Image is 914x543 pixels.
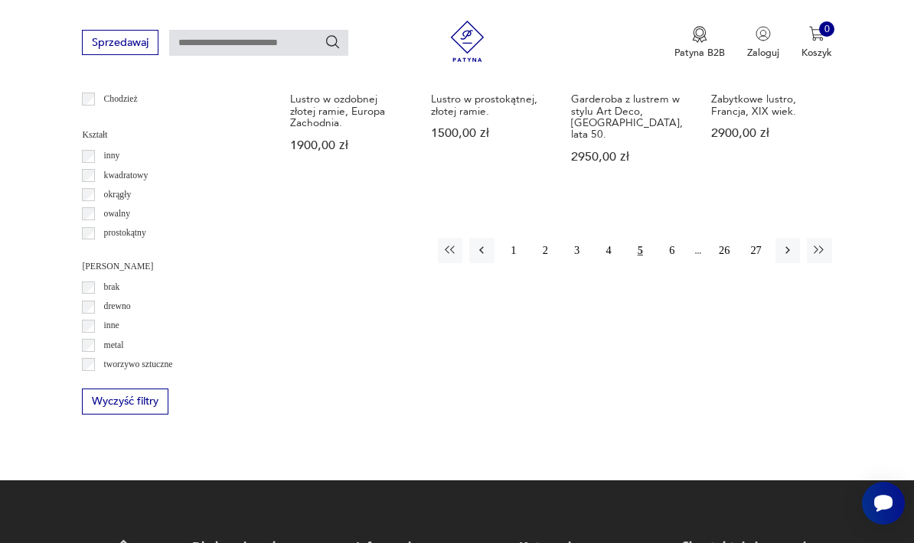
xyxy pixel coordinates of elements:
p: Kształt [82,128,251,143]
button: Zaloguj [747,26,779,60]
p: Zaloguj [747,46,779,60]
p: metal [104,338,124,353]
p: 1500,00 zł [431,128,545,139]
p: Chodzież [104,92,138,107]
button: Wyczyść filtry [82,389,168,414]
p: 2950,00 zł [571,151,685,163]
iframe: Smartsupp widget button [862,482,905,525]
a: Sprzedawaj [82,39,158,48]
button: 1 [501,238,526,262]
p: owalny [104,206,130,222]
button: Patyna B2B [674,26,725,60]
h3: Lustro w ozdobnej złotej ramie, Europa Zachodnia. [290,93,404,128]
button: 5 [628,238,652,262]
img: Ikonka użytkownika [756,26,771,41]
p: 1900,00 zł [290,140,404,151]
button: 26 [712,238,736,262]
p: 2900,00 zł [711,128,825,139]
img: Ikona koszyka [809,26,824,41]
div: 0 [819,21,834,37]
button: 4 [596,238,621,262]
button: 27 [743,238,768,262]
p: inne [104,318,119,333]
p: [PERSON_NAME] [82,259,251,275]
h3: Garderoba z lustrem w stylu Art Deco, [GEOGRAPHIC_DATA], lata 50. [571,93,685,140]
a: Ikona medaluPatyna B2B [674,26,725,60]
p: kwadratowy [104,168,149,184]
button: Sprzedawaj [82,30,158,55]
img: Patyna - sklep z meblami i dekoracjami vintage [442,21,493,62]
h3: Lustro w prostokątnej, złotej ramie. [431,93,545,117]
p: tworzywo sztuczne [104,357,173,372]
button: Szukaj [325,34,341,50]
p: brak [104,280,120,295]
p: prostokątny [104,226,146,241]
button: 2 [533,238,557,262]
p: okrągły [104,187,132,203]
button: 3 [564,238,589,262]
p: drewno [104,299,131,314]
button: 6 [660,238,684,262]
p: inny [104,148,120,164]
h3: Zabytkowe lustro, Francja, XIX wiek. [711,93,825,117]
img: Ikona medalu [692,26,707,43]
p: Ćmielów [104,111,137,126]
button: 0Koszyk [801,26,832,60]
p: Patyna B2B [674,46,725,60]
p: Koszyk [801,46,832,60]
